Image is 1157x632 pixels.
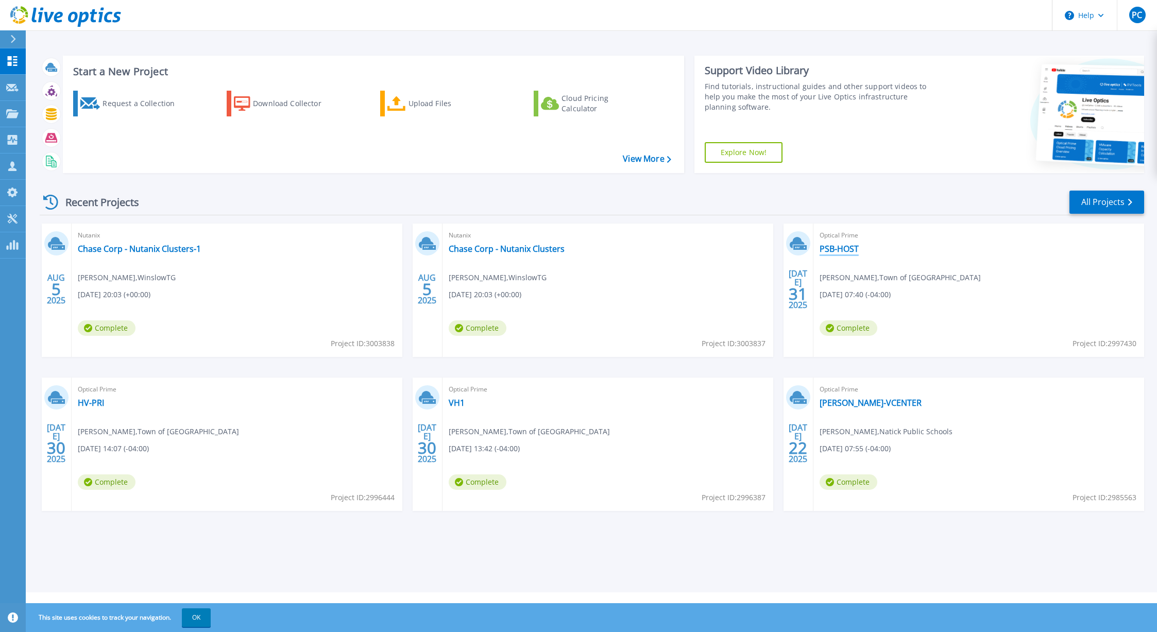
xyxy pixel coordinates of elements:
div: Upload Files [409,93,491,114]
a: [PERSON_NAME]-VCENTER [820,398,922,408]
span: Nutanix [449,230,767,241]
span: Optical Prime [820,384,1138,395]
h3: Start a New Project [73,66,671,77]
span: 5 [422,285,432,294]
a: Chase Corp - Nutanix Clusters-1 [78,244,201,254]
span: [DATE] 13:42 (-04:00) [449,443,520,454]
span: 31 [789,289,807,298]
span: [PERSON_NAME] , Natick Public Schools [820,426,952,437]
span: 22 [789,443,807,452]
span: [PERSON_NAME] , Town of [GEOGRAPHIC_DATA] [820,272,981,283]
span: Project ID: 2997430 [1073,338,1136,349]
span: Project ID: 3003838 [331,338,395,349]
a: HV-PRI [78,398,104,408]
span: Project ID: 2996444 [331,492,395,503]
div: Recent Projects [40,190,153,215]
span: Complete [449,474,506,490]
span: Optical Prime [820,230,1138,241]
span: Complete [449,320,506,336]
span: Optical Prime [449,384,767,395]
a: PSB-HOST [820,244,859,254]
span: [DATE] 14:07 (-04:00) [78,443,149,454]
span: Complete [78,320,135,336]
div: AUG 2025 [417,270,437,308]
span: Nutanix [78,230,396,241]
div: Request a Collection [103,93,185,114]
div: [DATE] 2025 [788,270,808,308]
span: 30 [47,443,65,452]
span: [PERSON_NAME] , WinslowTG [78,272,176,283]
div: [DATE] 2025 [788,424,808,462]
a: Chase Corp - Nutanix Clusters [449,244,565,254]
span: [PERSON_NAME] , Town of [GEOGRAPHIC_DATA] [449,426,610,437]
button: OK [182,608,211,627]
span: [DATE] 07:55 (-04:00) [820,443,891,454]
span: 30 [418,443,436,452]
a: Request a Collection [73,91,188,116]
span: [PERSON_NAME] , Town of [GEOGRAPHIC_DATA] [78,426,239,437]
span: Project ID: 2985563 [1073,492,1136,503]
span: Complete [78,474,135,490]
div: Download Collector [253,93,335,114]
div: Cloud Pricing Calculator [562,93,644,114]
span: [DATE] 20:03 (+00:00) [78,289,150,300]
div: Find tutorials, instructional guides and other support videos to help you make the most of your L... [705,81,936,112]
span: Complete [820,320,877,336]
span: Project ID: 3003837 [702,338,765,349]
div: AUG 2025 [46,270,66,308]
div: [DATE] 2025 [417,424,437,462]
a: VH1 [449,398,465,408]
span: [DATE] 20:03 (+00:00) [449,289,521,300]
span: Complete [820,474,877,490]
span: 5 [52,285,61,294]
span: This site uses cookies to track your navigation. [28,608,211,627]
div: Support Video Library [705,64,936,77]
span: Optical Prime [78,384,396,395]
a: View More [623,154,671,164]
a: Explore Now! [705,142,783,163]
div: [DATE] 2025 [46,424,66,462]
span: PC [1132,11,1142,19]
span: Project ID: 2996387 [702,492,765,503]
span: [DATE] 07:40 (-04:00) [820,289,891,300]
a: Upload Files [380,91,495,116]
a: All Projects [1069,191,1144,214]
a: Cloud Pricing Calculator [534,91,649,116]
a: Download Collector [227,91,342,116]
span: [PERSON_NAME] , WinslowTG [449,272,547,283]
